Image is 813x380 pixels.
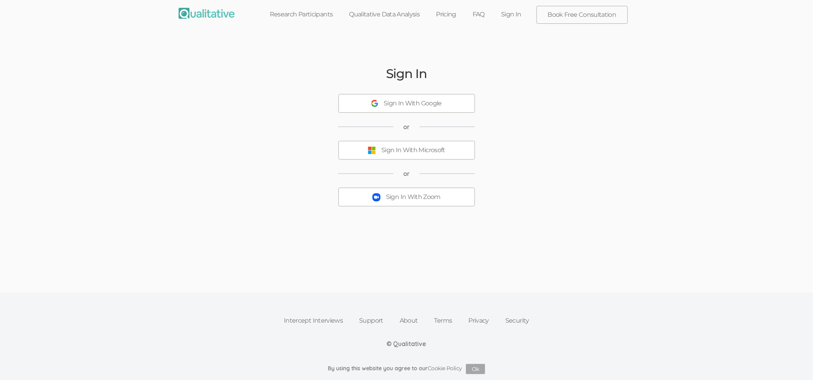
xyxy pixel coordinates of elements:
img: Sign In With Zoom [372,193,381,201]
a: Privacy [460,312,497,329]
a: About [391,312,426,329]
a: Sign In [493,6,530,23]
a: Cookie Policy [428,365,462,372]
div: © Qualitative [387,339,427,348]
a: Support [351,312,391,329]
h2: Sign In [386,67,427,80]
div: By using this website you agree to our [328,364,485,374]
a: Security [497,312,537,329]
img: Sign In With Google [371,100,378,107]
a: Terms [426,312,461,329]
div: Sign In With Zoom [386,193,441,202]
a: Intercept Interviews [276,312,351,329]
button: Sign In With Google [338,94,475,113]
div: Sign In With Google [384,99,442,108]
span: or [403,123,410,131]
img: Sign In With Microsoft [368,146,376,154]
a: Book Free Consultation [537,6,627,23]
a: Qualitative Data Analysis [341,6,428,23]
button: Ok [466,364,485,374]
a: Pricing [428,6,464,23]
button: Sign In With Microsoft [338,141,475,160]
img: Qualitative [179,8,235,19]
button: Sign In With Zoom [338,188,475,206]
iframe: Chat Widget [774,343,813,380]
a: Research Participants [262,6,341,23]
a: FAQ [464,6,493,23]
span: or [403,169,410,178]
div: Sign In With Microsoft [381,146,445,155]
